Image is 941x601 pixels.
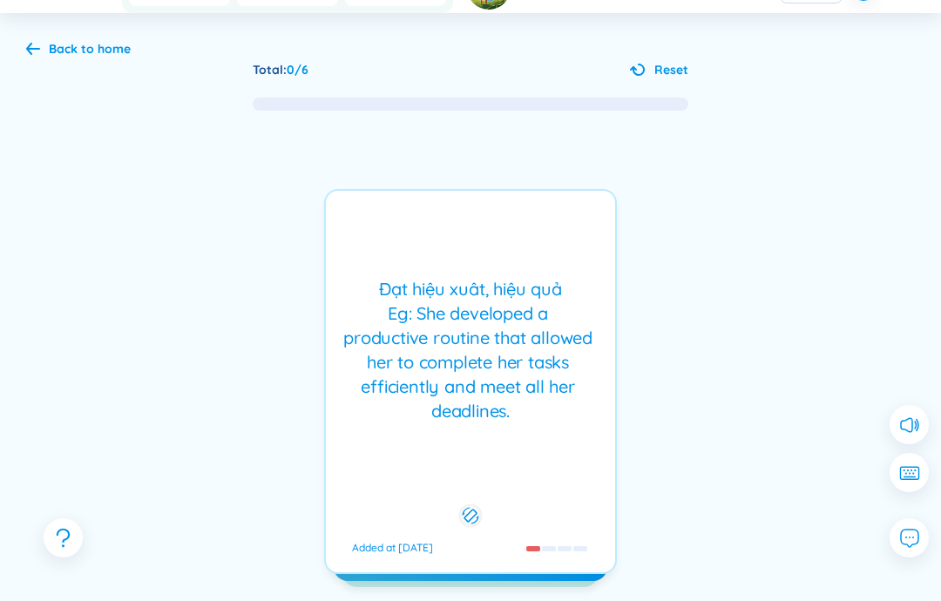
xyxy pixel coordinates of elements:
[52,527,74,549] span: question
[654,60,688,79] span: Reset
[44,518,83,557] button: question
[352,541,433,555] div: Added at [DATE]
[49,39,131,58] div: Back to home
[335,277,606,423] div: Đạt hiệu xuât, hiệu quả Eg: She developed a productive routine that allowed her to complete her t...
[287,62,308,78] span: 0 / 6
[26,43,131,58] a: Back to home
[630,60,688,79] button: Reset
[253,62,287,78] span: Total :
